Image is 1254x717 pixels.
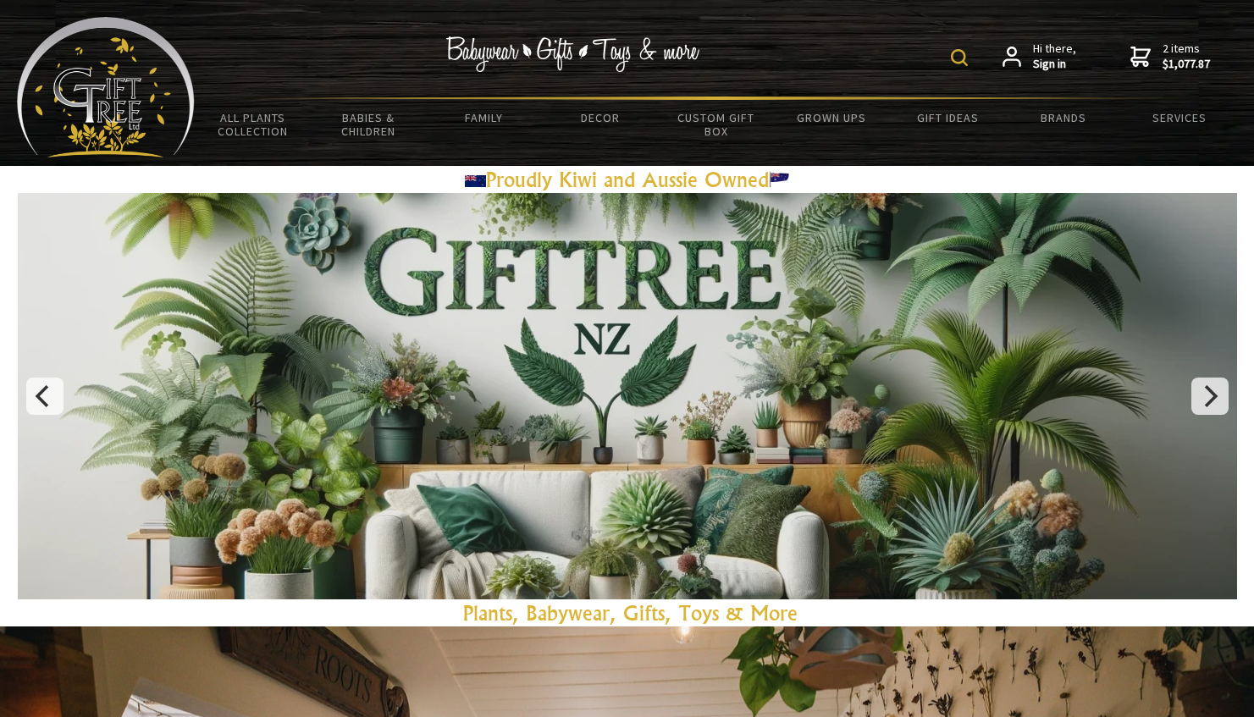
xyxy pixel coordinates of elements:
[17,17,195,157] img: Babyware - Gifts - Toys and more...
[1191,378,1229,415] button: Next
[446,36,700,72] img: Babywear - Gifts - Toys & more
[1003,41,1076,71] a: Hi there,Sign in
[1163,57,1210,72] strong: $1,077.87
[311,100,427,149] a: Babies & Children
[658,100,774,149] a: Custom Gift Box
[1033,41,1076,71] span: Hi there,
[195,100,311,149] a: All Plants Collection
[465,167,790,192] a: Proudly Kiwi and Aussie Owned
[1005,100,1121,135] a: Brands
[1121,100,1237,135] a: Services
[463,600,787,626] a: Plants, Babywear, Gifts, Toys & Mor
[890,100,1006,135] a: Gift Ideas
[26,378,64,415] button: Previous
[542,100,658,135] a: Decor
[951,49,968,66] img: product search
[1130,41,1210,71] a: 2 items$1,077.87
[774,100,890,135] a: Grown Ups
[1163,41,1210,71] span: 2 items
[427,100,543,135] a: Family
[1033,57,1076,72] strong: Sign in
